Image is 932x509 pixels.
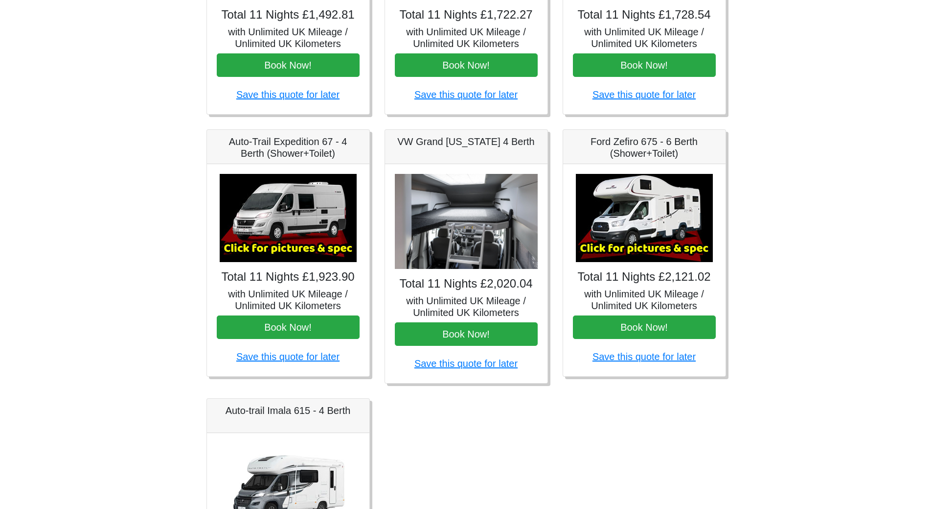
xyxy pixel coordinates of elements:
a: Save this quote for later [414,89,518,100]
img: Auto-Trail Expedition 67 - 4 Berth (Shower+Toilet) [220,174,357,262]
h4: Total 11 Nights £1,728.54 [573,8,716,22]
button: Book Now! [217,315,360,339]
h4: Total 11 Nights £2,121.02 [573,270,716,284]
h4: Total 11 Nights £1,923.90 [217,270,360,284]
h4: Total 11 Nights £2,020.04 [395,277,538,291]
button: Book Now! [217,53,360,77]
h5: Auto-trail Imala 615 - 4 Berth [217,405,360,416]
h5: Auto-Trail Expedition 67 - 4 Berth (Shower+Toilet) [217,136,360,159]
h5: with Unlimited UK Mileage / Unlimited UK Kilometers [573,26,716,49]
img: VW Grand California 4 Berth [395,174,538,269]
h5: with Unlimited UK Mileage / Unlimited UK Kilometers [395,295,538,318]
h5: with Unlimited UK Mileage / Unlimited UK Kilometers [395,26,538,49]
h4: Total 11 Nights £1,722.27 [395,8,538,22]
h5: with Unlimited UK Mileage / Unlimited UK Kilometers [573,288,716,312]
img: Ford Zefiro 675 - 6 Berth (Shower+Toilet) [576,174,713,262]
button: Book Now! [395,322,538,346]
button: Book Now! [573,53,716,77]
button: Book Now! [573,315,716,339]
h5: Ford Zefiro 675 - 6 Berth (Shower+Toilet) [573,136,716,159]
h5: with Unlimited UK Mileage / Unlimited UK Kilometers [217,26,360,49]
h4: Total 11 Nights £1,492.81 [217,8,360,22]
a: Save this quote for later [236,89,340,100]
h5: with Unlimited UK Mileage / Unlimited UK Kilometers [217,288,360,312]
a: Save this quote for later [592,351,696,362]
a: Save this quote for later [592,89,696,100]
a: Save this quote for later [414,358,518,369]
a: Save this quote for later [236,351,340,362]
button: Book Now! [395,53,538,77]
h5: VW Grand [US_STATE] 4 Berth [395,136,538,147]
